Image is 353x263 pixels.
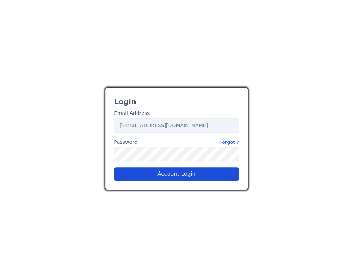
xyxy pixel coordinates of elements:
[114,97,239,107] h3: Login
[114,118,239,133] input: Enter your email
[114,167,239,181] button: Account Login
[114,138,239,146] label: Password
[114,110,150,117] label: Email Address
[219,138,239,146] a: Forgot ?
